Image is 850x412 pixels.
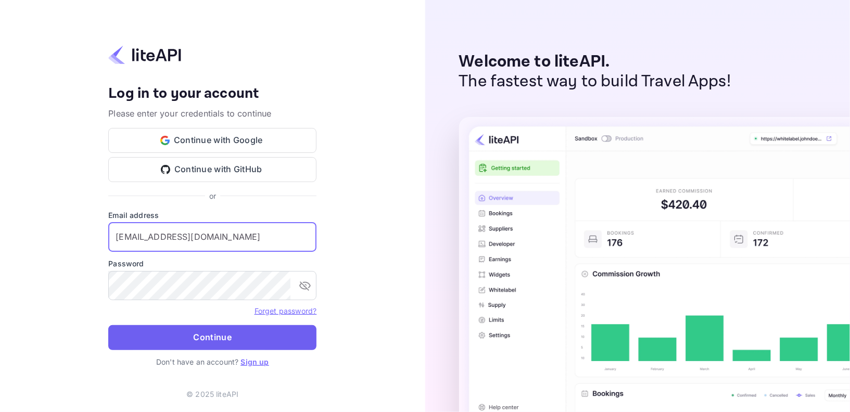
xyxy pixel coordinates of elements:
h4: Log in to your account [108,85,316,103]
button: Continue with Google [108,128,316,153]
p: © 2025 liteAPI [186,389,238,400]
p: Don't have an account? [108,356,316,367]
button: Continue [108,325,316,350]
button: Continue with GitHub [108,157,316,182]
a: Sign up [240,357,269,366]
input: Enter your email address [108,223,316,252]
a: Forget password? [255,306,316,315]
p: The fastest way to build Travel Apps! [459,72,731,92]
p: Please enter your credentials to continue [108,107,316,120]
a: Forget password? [255,305,316,316]
p: Welcome to liteAPI. [459,52,731,72]
label: Email address [108,210,316,221]
img: liteapi [108,45,181,65]
p: or [209,190,216,201]
label: Password [108,258,316,269]
button: toggle password visibility [295,275,315,296]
